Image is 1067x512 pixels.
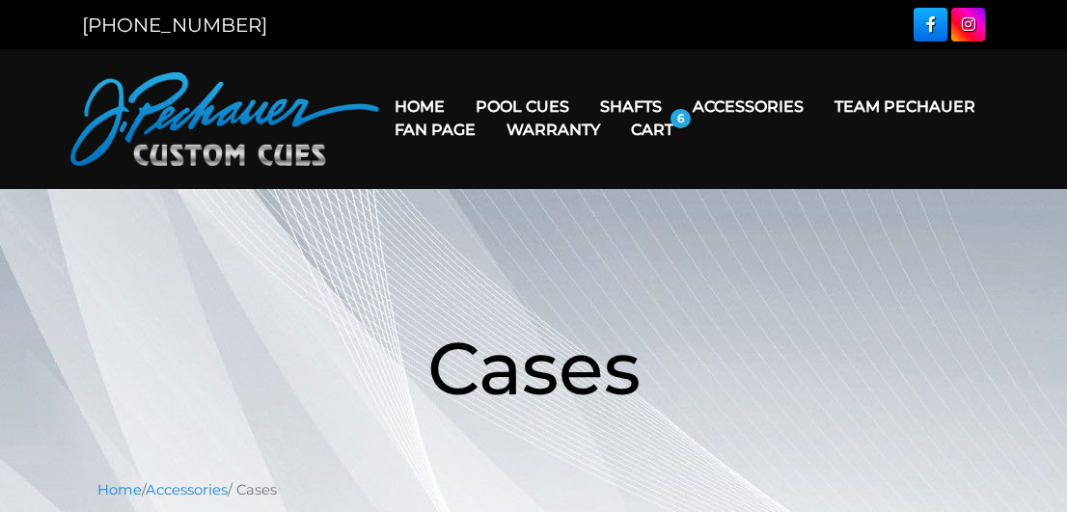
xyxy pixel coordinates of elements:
[616,105,689,154] a: Cart
[97,479,970,500] nav: Breadcrumb
[677,82,819,131] a: Accessories
[427,323,641,413] span: Cases
[491,105,616,154] a: Warranty
[146,481,228,499] a: Accessories
[70,72,379,166] img: Pechauer Custom Cues
[819,82,991,131] a: Team Pechauer
[97,481,142,499] a: Home
[379,82,460,131] a: Home
[379,105,491,154] a: Fan Page
[585,82,677,131] a: Shafts
[460,82,585,131] a: Pool Cues
[82,13,267,37] a: [PHONE_NUMBER]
